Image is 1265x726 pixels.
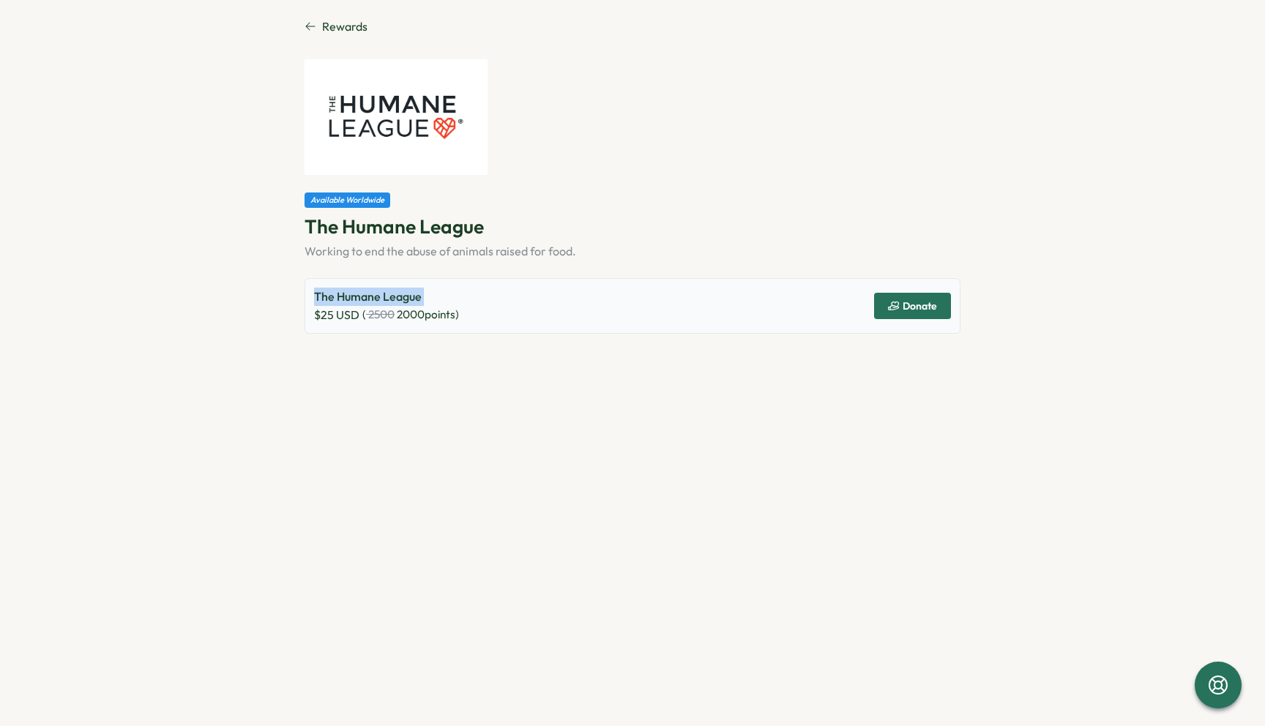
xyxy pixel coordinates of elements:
div: Available Worldwide [305,192,390,208]
span: 2000 points [397,307,455,321]
span: $ 25 USD [314,306,359,324]
img: The Humane League [305,59,488,175]
span: Donate [903,301,937,311]
span: ( ) [362,307,459,323]
p: The Humane League [314,288,459,306]
div: Working to end the abuse of animals raised for food. [305,242,960,261]
span: 2500 [366,307,395,321]
button: Donate [874,293,951,319]
p: The Humane League [305,214,960,239]
span: Rewards [322,18,367,36]
a: Rewards [305,18,960,36]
